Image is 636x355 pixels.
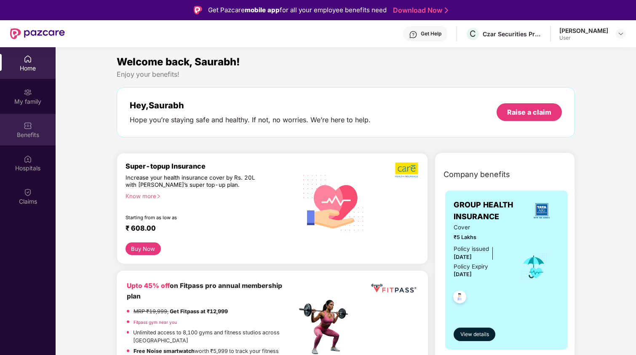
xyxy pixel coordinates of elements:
[133,328,297,345] p: Unlimited access to 8,100 gyms and fitness studios across [GEOGRAPHIC_DATA]
[134,308,168,315] del: MRP ₹19,999,
[454,223,509,232] span: Cover
[454,262,488,271] div: Policy Expiry
[208,5,387,15] div: Get Pazcare for all your employee benefits need
[393,6,446,15] a: Download Now
[559,35,608,41] div: User
[10,28,65,39] img: New Pazcare Logo
[126,174,260,189] div: Increase your health insurance cover by Rs. 20L with [PERSON_NAME]’s super top-up plan.
[156,194,161,199] span: right
[507,108,551,117] div: Raise a claim
[483,30,542,38] div: Czar Securities Private Limited
[245,6,280,14] strong: mobile app
[24,121,32,130] img: svg+xml;base64,PHN2ZyBpZD0iQmVuZWZpdHMiIHhtbG5zPSJodHRwOi8vd3d3LnczLm9yZy8yMDAwL3N2ZyIgd2lkdGg9Ij...
[127,282,282,300] b: on Fitpass pro annual membership plan
[444,169,510,180] span: Company benefits
[445,6,448,15] img: Stroke
[530,199,553,222] img: insurerLogo
[454,199,524,223] span: GROUP HEALTH INSURANCE
[454,328,495,341] button: View details
[24,88,32,97] img: svg+xml;base64,PHN2ZyB3aWR0aD0iMjAiIGhlaWdodD0iMjAiIHZpZXdCb3g9IjAgMCAyMCAyMCIgZmlsbD0ibm9uZSIgeG...
[617,30,624,37] img: svg+xml;base64,PHN2ZyBpZD0iRHJvcGRvd24tMzJ4MzIiIHhtbG5zPSJodHRwOi8vd3d3LnczLm9yZy8yMDAwL3N2ZyIgd2...
[409,30,417,39] img: svg+xml;base64,PHN2ZyBpZD0iSGVscC0zMngzMiIgeG1sbnM9Imh0dHA6Ly93d3cudzMub3JnLzIwMDAvc3ZnIiB3aWR0aD...
[24,55,32,63] img: svg+xml;base64,PHN2ZyBpZD0iSG9tZSIgeG1sbnM9Imh0dHA6Ly93d3cudzMub3JnLzIwMDAvc3ZnIiB3aWR0aD0iMjAiIG...
[117,56,240,68] span: Welcome back, Saurabh!
[126,193,292,199] div: Know more
[194,6,202,14] img: Logo
[126,242,161,255] button: Buy Now
[520,253,548,281] img: icon
[449,288,470,309] img: svg+xml;base64,PHN2ZyB4bWxucz0iaHR0cDovL3d3dy53My5vcmcvMjAwMC9zdmciIHdpZHRoPSI0OC45NDMiIGhlaWdodD...
[117,70,575,79] div: Enjoy your benefits!
[395,162,419,178] img: b5dec4f62d2307b9de63beb79f102df3.png
[369,281,418,296] img: fppp.png
[24,188,32,196] img: svg+xml;base64,PHN2ZyBpZD0iQ2xhaW0iIHhtbG5zPSJodHRwOi8vd3d3LnczLm9yZy8yMDAwL3N2ZyIgd2lkdGg9IjIwIi...
[421,30,441,37] div: Get Help
[454,254,472,260] span: [DATE]
[134,348,195,354] strong: Free Noise smartwatch
[454,245,489,253] div: Policy issued
[126,224,289,234] div: ₹ 608.00
[559,27,608,35] div: [PERSON_NAME]
[126,162,297,170] div: Super-topup Insurance
[460,331,489,339] span: View details
[170,308,228,315] strong: Get Fitpass at ₹12,999
[24,155,32,163] img: svg+xml;base64,PHN2ZyBpZD0iSG9zcGl0YWxzIiB4bWxucz0iaHR0cDovL3d3dy53My5vcmcvMjAwMC9zdmciIHdpZHRoPS...
[297,165,370,239] img: svg+xml;base64,PHN2ZyB4bWxucz0iaHR0cDovL3d3dy53My5vcmcvMjAwMC9zdmciIHhtbG5zOnhsaW5rPSJodHRwOi8vd3...
[126,215,261,221] div: Starting from as low as
[454,233,509,242] span: ₹5 Lakhs
[470,29,476,39] span: C
[127,282,170,290] b: Upto 45% off
[454,271,472,277] span: [DATE]
[130,116,371,124] div: Hope you’re staying safe and healthy. If not, no worries. We’re here to help.
[130,100,371,110] div: Hey, Saurabh
[134,320,177,325] a: Fitpass gym near you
